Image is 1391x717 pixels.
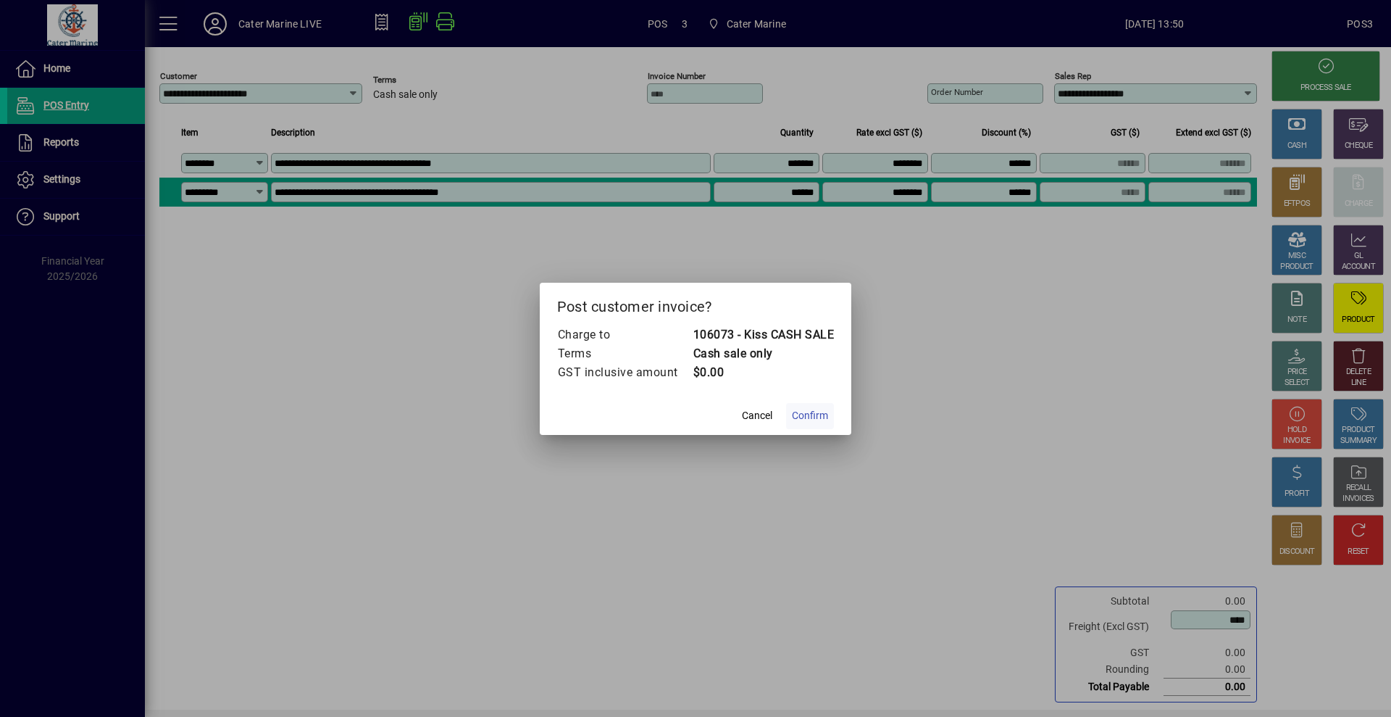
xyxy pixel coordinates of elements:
button: Cancel [734,403,780,429]
span: Confirm [792,408,828,423]
td: GST inclusive amount [557,363,693,382]
button: Confirm [786,403,834,429]
td: 106073 - Kiss CASH SALE [693,326,835,344]
td: Charge to [557,326,693,344]
h2: Post customer invoice? [540,283,852,325]
td: $0.00 [693,363,835,382]
td: Terms [557,344,693,363]
span: Cancel [742,408,772,423]
td: Cash sale only [693,344,835,363]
